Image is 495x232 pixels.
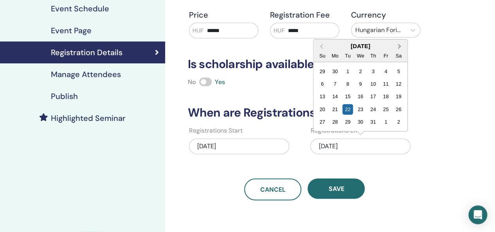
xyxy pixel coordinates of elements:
[330,79,340,89] div: Choose Monday, July 7th, 2025
[317,117,328,128] div: Choose Sunday, July 27th, 2025
[51,26,92,35] h4: Event Page
[342,79,353,89] div: Choose Tuesday, July 8th, 2025
[368,66,378,77] div: Choose Thursday, July 3rd, 2025
[308,178,365,199] button: Save
[342,104,353,115] div: Choose Tuesday, July 22nd, 2025
[313,43,407,49] div: [DATE]
[260,185,286,194] span: Cancel
[51,113,126,123] h4: Highlighted Seminar
[310,138,410,154] div: [DATE]
[317,104,328,115] div: Choose Sunday, July 20th, 2025
[330,117,340,128] div: Choose Monday, July 28th, 2025
[381,117,391,128] div: Choose Friday, August 1st, 2025
[193,27,204,35] span: HUF
[355,104,366,115] div: Choose Wednesday, July 23rd, 2025
[368,104,378,115] div: Choose Thursday, July 24th, 2025
[381,104,391,115] div: Choose Friday, July 25th, 2025
[381,79,391,89] div: Choose Friday, July 11th, 2025
[381,92,391,102] div: Choose Friday, July 18th, 2025
[314,40,327,53] button: Previous Month
[51,4,109,13] h4: Event Schedule
[215,78,225,86] span: Yes
[330,50,340,61] div: Mo
[393,117,404,128] div: Choose Saturday, August 2nd, 2025
[244,178,301,200] a: Cancel
[183,106,426,120] h3: When are Registrations Available?
[368,79,378,89] div: Choose Thursday, July 10th, 2025
[51,48,122,57] h4: Registration Details
[189,138,289,154] div: [DATE]
[310,126,361,135] label: Registrations End
[317,92,328,102] div: Choose Sunday, July 13th, 2025
[274,27,285,35] span: HUF
[351,10,420,20] h4: Currency
[393,92,404,102] div: Choose Saturday, July 19th, 2025
[317,79,328,89] div: Choose Sunday, July 6th, 2025
[393,79,404,89] div: Choose Saturday, July 12th, 2025
[355,92,366,102] div: Choose Wednesday, July 16th, 2025
[381,50,391,61] div: Fr
[188,78,196,86] span: No
[468,205,487,224] div: Open Intercom Messenger
[393,66,404,77] div: Choose Saturday, July 5th, 2025
[394,40,407,53] button: Next Month
[368,50,378,61] div: Th
[342,92,353,102] div: Choose Tuesday, July 15th, 2025
[355,50,366,61] div: We
[183,57,426,71] h3: Is scholarship available?
[51,92,78,101] h4: Publish
[330,104,340,115] div: Choose Monday, July 21st, 2025
[189,10,258,20] h4: Price
[328,185,344,193] span: Save
[270,10,339,20] h4: Registration Fee
[368,92,378,102] div: Choose Thursday, July 17th, 2025
[51,70,121,79] h4: Manage Attendees
[342,66,353,77] div: Choose Tuesday, July 1st, 2025
[317,50,328,61] div: Su
[313,39,408,131] div: Choose Date
[368,117,378,128] div: Choose Thursday, July 31st, 2025
[393,50,404,61] div: Sa
[342,50,353,61] div: Tu
[316,65,405,128] div: Month July, 2025
[189,126,243,135] label: Registrations Start
[393,104,404,115] div: Choose Saturday, July 26th, 2025
[355,79,366,89] div: Choose Wednesday, July 9th, 2025
[381,66,391,77] div: Choose Friday, July 4th, 2025
[355,66,366,77] div: Choose Wednesday, July 2nd, 2025
[330,66,340,77] div: Choose Monday, June 30th, 2025
[355,117,366,128] div: Choose Wednesday, July 30th, 2025
[330,92,340,102] div: Choose Monday, July 14th, 2025
[317,66,328,77] div: Choose Sunday, June 29th, 2025
[342,117,353,128] div: Choose Tuesday, July 29th, 2025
